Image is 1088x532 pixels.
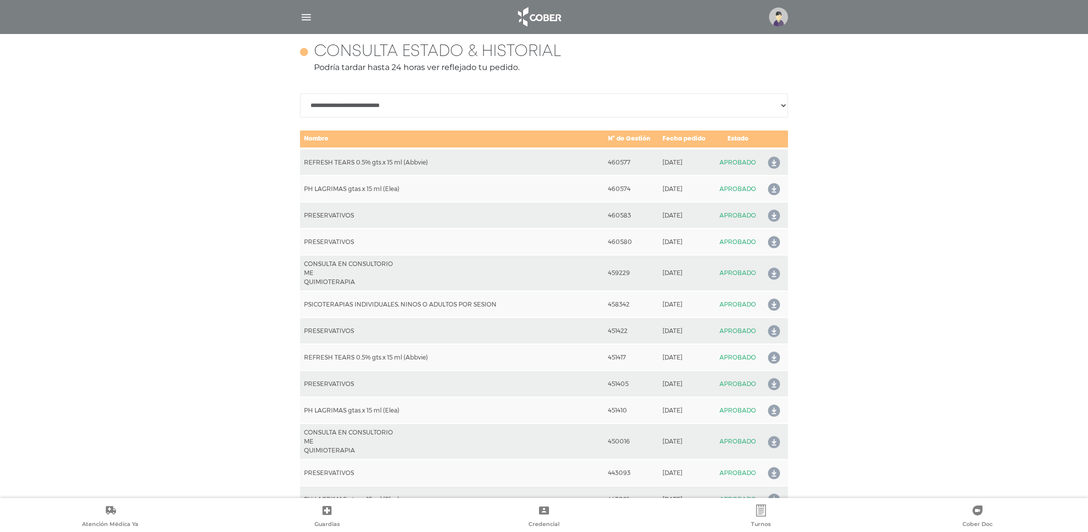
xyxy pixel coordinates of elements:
td: 458342 [604,291,658,317]
td: 451422 [604,317,658,344]
h4: Consulta estado & historial [314,42,561,61]
td: [DATE] [658,397,713,423]
span: Credencial [528,520,559,529]
td: CONSULTA EN CONSULTORIO ME QUIMIOTERAPIA [300,255,604,291]
td: PH LAGRIMAS gtas.x 15 ml (Elea) [300,175,604,202]
span: Atención Médica Ya [82,520,138,529]
td: Nombre [300,130,604,148]
a: Atención Médica Ya [2,504,219,530]
td: [DATE] [658,291,713,317]
td: CONSULTA EN CONSULTORIO ME QUIMIOTERAPIA [300,423,604,459]
td: [DATE] [658,344,713,370]
td: 459229 [604,255,658,291]
td: APROBADO [714,228,762,255]
span: Turnos [751,520,771,529]
td: APROBADO [714,459,762,486]
td: [DATE] [658,370,713,397]
td: APROBADO [714,344,762,370]
td: Fecha pedido [658,130,713,148]
td: 460583 [604,202,658,228]
td: [DATE] [658,148,713,175]
td: APROBADO [714,148,762,175]
span: Cober Doc [962,520,992,529]
td: 451405 [604,370,658,397]
td: 443091 [604,486,658,512]
td: Estado [714,130,762,148]
td: REFRESH TEARS 0.5% gts.x 15 ml (Abbvie) [300,148,604,175]
a: Credencial [435,504,652,530]
td: PRESERVATIVOS [300,228,604,255]
img: profile-placeholder.svg [769,7,788,26]
td: PRESERVATIVOS [300,370,604,397]
td: [DATE] [658,228,713,255]
td: [DATE] [658,255,713,291]
td: [DATE] [658,175,713,202]
p: Podría tardar hasta 24 horas ver reflejado tu pedido. [300,61,788,73]
td: APROBADO [714,175,762,202]
td: PH LAGRIMAS gtas.x 15 ml (Elea) [300,397,604,423]
td: APROBADO [714,202,762,228]
td: [DATE] [658,317,713,344]
td: APROBADO [714,291,762,317]
td: APROBADO [714,423,762,459]
img: Cober_menu-lines-white.svg [300,11,312,23]
td: PH LAGRIMAS gtas.x 15 ml (Elea) [300,486,604,512]
td: 451410 [604,397,658,423]
td: PSICOTERAPIAS INDIVIDUALES, NINOS O ADULTOS POR SESION [300,291,604,317]
td: PRESERVATIVOS [300,317,604,344]
td: 460577 [604,148,658,175]
td: 443093 [604,459,658,486]
td: APROBADO [714,486,762,512]
td: 460574 [604,175,658,202]
td: PRESERVATIVOS [300,202,604,228]
td: [DATE] [658,423,713,459]
span: Guardias [314,520,340,529]
td: [DATE] [658,459,713,486]
a: Cober Doc [869,504,1086,530]
td: PRESERVATIVOS [300,459,604,486]
td: APROBADO [714,255,762,291]
td: 451417 [604,344,658,370]
td: [DATE] [658,202,713,228]
td: [DATE] [658,486,713,512]
td: 460580 [604,228,658,255]
img: logo_cober_home-white.png [512,5,565,29]
td: N° de Gestión [604,130,658,148]
td: APROBADO [714,317,762,344]
td: REFRESH TEARS 0.5% gts.x 15 ml (Abbvie) [300,344,604,370]
a: Turnos [652,504,869,530]
td: 450016 [604,423,658,459]
a: Guardias [219,504,436,530]
td: APROBADO [714,397,762,423]
td: APROBADO [714,370,762,397]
